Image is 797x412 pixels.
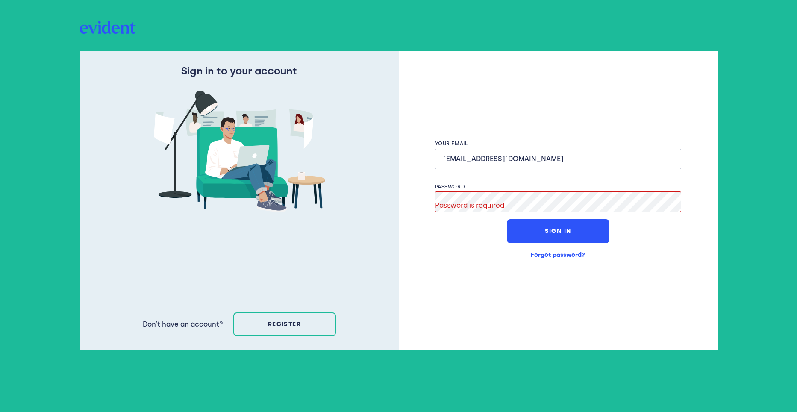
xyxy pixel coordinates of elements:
button: Forgot password? [507,243,609,267]
label: Password [435,184,681,190]
span: Password is required [435,199,504,212]
p: Don’t have an account? [143,318,223,331]
img: man [154,91,325,212]
input: eg. john@gmail.com [435,149,681,169]
button: Sign In [507,219,609,243]
label: Your email [435,141,681,147]
h4: Sign in to your account [181,65,297,77]
button: register [233,312,336,336]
